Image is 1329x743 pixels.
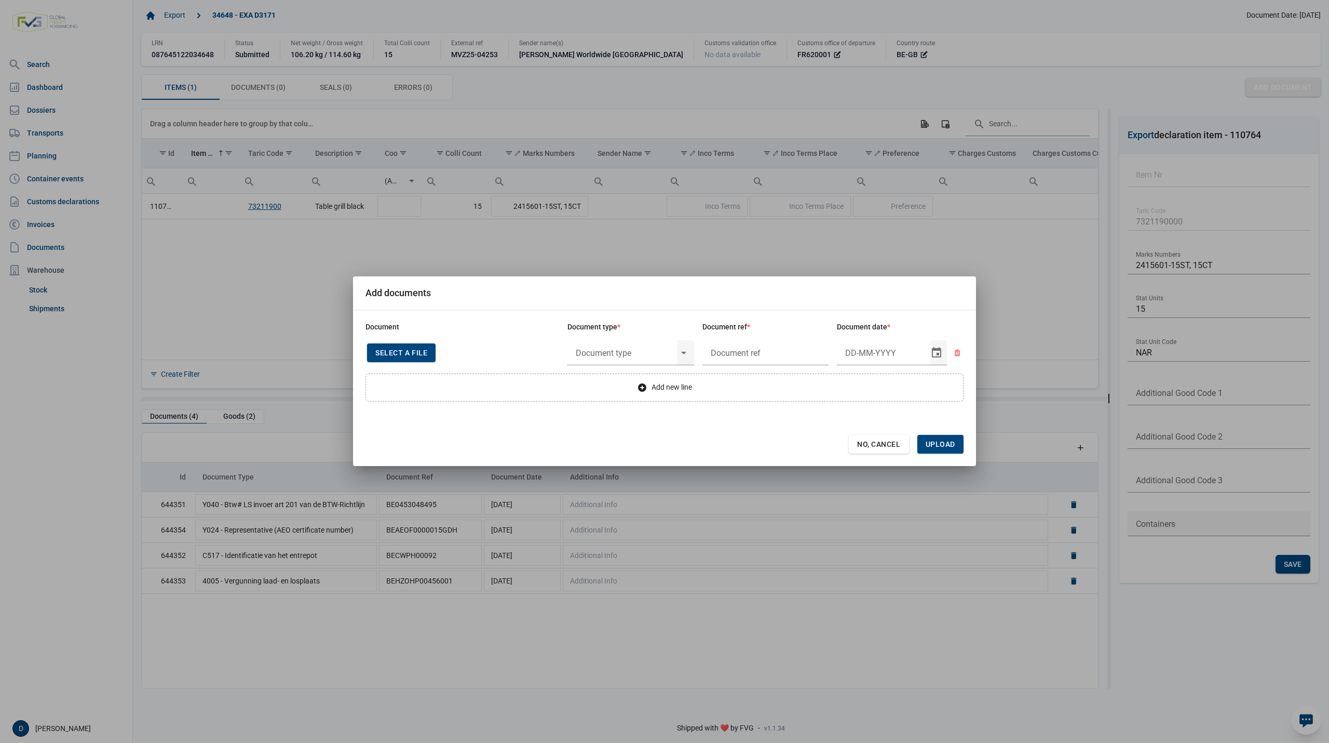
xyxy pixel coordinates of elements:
div: Document date [837,323,964,332]
div: Document ref [702,323,829,332]
span: Upload [926,440,955,448]
div: Document type [567,323,694,332]
span: No, Cancel [857,440,901,448]
div: Document [365,323,559,332]
div: Select a file [367,343,436,362]
input: Document ref [702,340,829,365]
div: No, Cancel [849,435,909,454]
div: Add documents [365,287,431,299]
input: Document type [567,340,677,365]
span: Select a file [375,349,427,357]
div: Select [930,340,943,365]
div: Add new line [365,374,964,402]
input: Document date [837,340,930,365]
div: Upload [917,435,964,454]
div: Select [677,340,690,365]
